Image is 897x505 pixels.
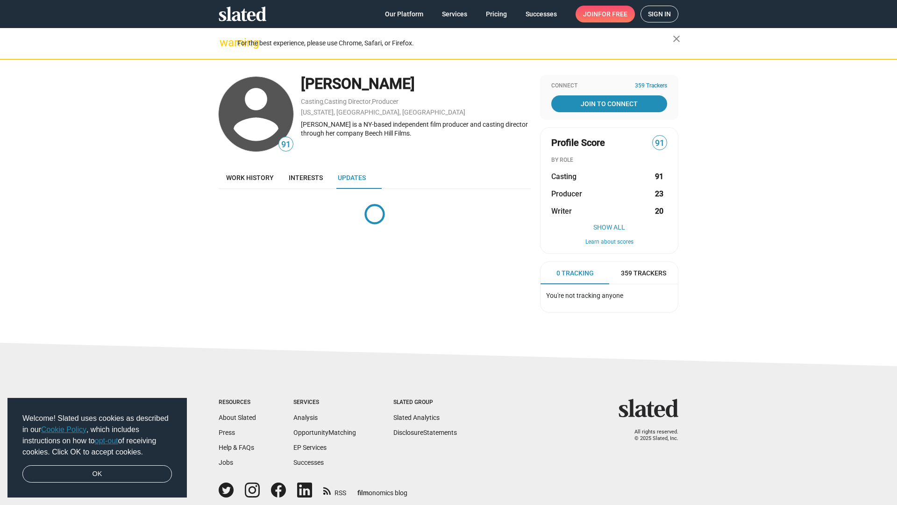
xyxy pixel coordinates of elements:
[372,98,399,105] a: Producer
[301,120,531,137] div: [PERSON_NAME] is a NY-based independent film producer and casting director through her company Be...
[393,399,457,406] div: Slated Group
[551,82,667,90] div: Connect
[653,137,667,150] span: 91
[576,6,635,22] a: Joinfor free
[377,6,431,22] a: Our Platform
[293,459,324,466] a: Successes
[330,166,373,189] a: Updates
[526,6,557,22] span: Successes
[478,6,514,22] a: Pricing
[226,174,274,181] span: Work history
[293,414,318,421] a: Analysis
[301,98,323,105] a: Casting
[393,429,457,436] a: DisclosureStatements
[546,292,623,299] span: You're not tracking anyone
[219,166,281,189] a: Work history
[220,37,231,48] mat-icon: warning
[598,6,627,22] span: for free
[641,6,678,22] a: Sign in
[551,206,572,216] span: Writer
[551,224,667,231] button: Show All
[635,82,667,90] span: 359 Trackers
[655,189,663,199] strong: 23
[301,108,465,116] a: [US_STATE], [GEOGRAPHIC_DATA], [GEOGRAPHIC_DATA]
[237,37,673,50] div: For the best experience, please use Chrome, Safari, or Firefox.
[434,6,475,22] a: Services
[583,6,627,22] span: Join
[219,429,235,436] a: Press
[442,6,467,22] span: Services
[289,174,323,181] span: Interests
[357,489,369,497] span: film
[551,157,667,164] div: BY ROLE
[551,95,667,112] a: Join To Connect
[281,166,330,189] a: Interests
[551,172,577,181] span: Casting
[357,481,407,498] a: filmonomics blog
[553,95,665,112] span: Join To Connect
[41,426,86,433] a: Cookie Policy
[293,429,356,436] a: OpportunityMatching
[293,444,327,451] a: EP Services
[655,206,663,216] strong: 20
[279,138,293,151] span: 91
[621,269,666,278] span: 359 Trackers
[323,483,346,498] a: RSS
[323,100,324,105] span: ,
[219,414,256,421] a: About Slated
[486,6,507,22] span: Pricing
[301,74,531,94] div: [PERSON_NAME]
[324,98,371,105] a: Casting Director
[671,33,682,44] mat-icon: close
[371,100,372,105] span: ,
[551,238,667,246] button: Learn about scores
[338,174,366,181] span: Updates
[95,437,118,445] a: opt-out
[655,172,663,181] strong: 91
[556,269,594,278] span: 0 Tracking
[551,189,582,199] span: Producer
[293,399,356,406] div: Services
[219,459,233,466] a: Jobs
[393,414,440,421] a: Slated Analytics
[518,6,564,22] a: Successes
[625,429,678,442] p: All rights reserved. © 2025 Slated, Inc.
[648,6,671,22] span: Sign in
[22,413,172,458] span: Welcome! Slated uses cookies as described in our , which includes instructions on how to of recei...
[7,398,187,498] div: cookieconsent
[385,6,423,22] span: Our Platform
[22,465,172,483] a: dismiss cookie message
[219,444,254,451] a: Help & FAQs
[551,137,605,149] span: Profile Score
[219,399,256,406] div: Resources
